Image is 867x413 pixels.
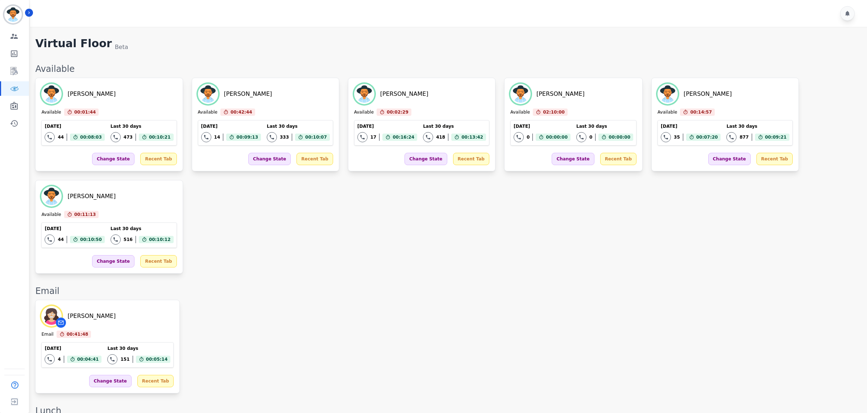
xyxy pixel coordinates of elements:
[67,90,116,98] div: [PERSON_NAME]
[58,237,64,242] div: 44
[739,134,748,140] div: 877
[393,134,414,141] span: 00:16:24
[280,134,289,140] div: 333
[231,109,252,116] span: 00:42:44
[461,134,483,141] span: 00:13:42
[552,153,594,165] div: Change State
[35,63,860,75] div: Available
[149,236,171,243] span: 00:10:12
[198,109,217,116] div: Available
[756,153,793,165] div: Recent Tab
[67,192,116,201] div: [PERSON_NAME]
[120,356,129,362] div: 151
[74,109,96,116] span: 00:01:44
[149,134,171,141] span: 00:10:21
[380,90,428,98] div: [PERSON_NAME]
[357,123,417,129] div: [DATE]
[657,84,678,104] img: Avatar
[58,356,61,362] div: 4
[35,37,112,52] h1: Virtual Floor
[510,109,530,116] div: Available
[674,134,680,140] div: 35
[423,123,486,129] div: Last 30 days
[67,312,116,320] div: [PERSON_NAME]
[436,134,445,140] div: 418
[224,90,272,98] div: [PERSON_NAME]
[543,109,565,116] span: 02:10:00
[305,134,327,141] span: 00:10:07
[576,123,633,129] div: Last 30 days
[92,153,134,165] div: Change State
[41,109,61,116] div: Available
[657,109,677,116] div: Available
[77,356,99,363] span: 00:04:41
[296,153,333,165] div: Recent Tab
[387,109,408,116] span: 00:02:29
[80,134,102,141] span: 00:08:03
[41,331,53,338] div: Email
[726,123,789,129] div: Last 30 days
[690,109,712,116] span: 00:14:57
[236,134,258,141] span: 00:09:13
[45,345,101,351] div: [DATE]
[80,236,102,243] span: 00:10:50
[74,211,96,218] span: 00:11:13
[248,153,291,165] div: Change State
[41,84,62,104] img: Avatar
[354,109,374,116] div: Available
[589,134,592,140] div: 0
[405,153,447,165] div: Change State
[201,123,261,129] div: [DATE]
[214,134,220,140] div: 14
[137,375,174,387] div: Recent Tab
[661,123,721,129] div: [DATE]
[45,123,104,129] div: [DATE]
[41,186,62,206] img: Avatar
[41,306,62,326] img: Avatar
[124,237,133,242] div: 516
[35,285,860,297] div: Email
[696,134,718,141] span: 00:07:20
[198,84,218,104] img: Avatar
[107,345,170,351] div: Last 30 days
[510,84,531,104] img: Avatar
[89,375,132,387] div: Change State
[527,134,530,140] div: 0
[684,90,732,98] div: [PERSON_NAME]
[146,356,168,363] span: 00:05:14
[546,134,568,141] span: 00:00:00
[45,226,104,232] div: [DATE]
[111,226,174,232] div: Last 30 days
[140,153,177,165] div: Recent Tab
[453,153,489,165] div: Recent Tab
[41,212,61,218] div: Available
[514,123,571,129] div: [DATE]
[708,153,751,165] div: Change State
[140,255,177,267] div: Recent Tab
[92,255,134,267] div: Change State
[4,6,22,23] img: Bordered avatar
[536,90,585,98] div: [PERSON_NAME]
[354,84,374,104] img: Avatar
[67,331,88,338] span: 00:41:48
[267,123,330,129] div: Last 30 days
[115,43,128,52] div: Beta
[600,153,636,165] div: Recent Tab
[765,134,787,141] span: 00:09:21
[609,134,630,141] span: 00:00:00
[111,123,174,129] div: Last 30 days
[124,134,133,140] div: 473
[58,134,64,140] div: 44
[370,134,377,140] div: 17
